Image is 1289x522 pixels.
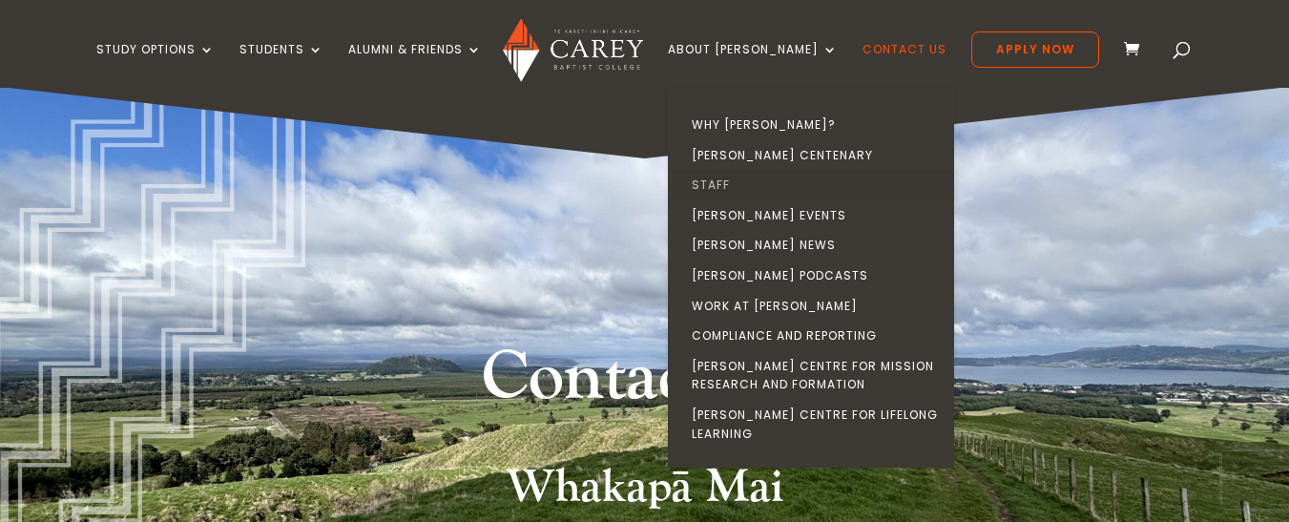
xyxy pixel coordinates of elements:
[239,43,323,88] a: Students
[673,351,959,400] a: [PERSON_NAME] Centre for Mission Research and Formation
[673,291,959,322] a: Work at [PERSON_NAME]
[863,43,946,88] a: Contact Us
[673,200,959,231] a: [PERSON_NAME] Events
[673,400,959,449] a: [PERSON_NAME] Centre for Lifelong Learning
[971,31,1099,68] a: Apply Now
[287,333,1003,432] h1: Contact Us
[673,230,959,261] a: [PERSON_NAME] News
[96,43,215,88] a: Study Options
[673,321,959,351] a: Compliance and Reporting
[668,43,838,88] a: About [PERSON_NAME]
[673,140,959,171] a: [PERSON_NAME] Centenary
[673,110,959,140] a: Why [PERSON_NAME]?
[503,18,643,82] img: Carey Baptist College
[673,170,959,200] a: Staff
[673,261,959,291] a: [PERSON_NAME] Podcasts
[348,43,482,88] a: Alumni & Friends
